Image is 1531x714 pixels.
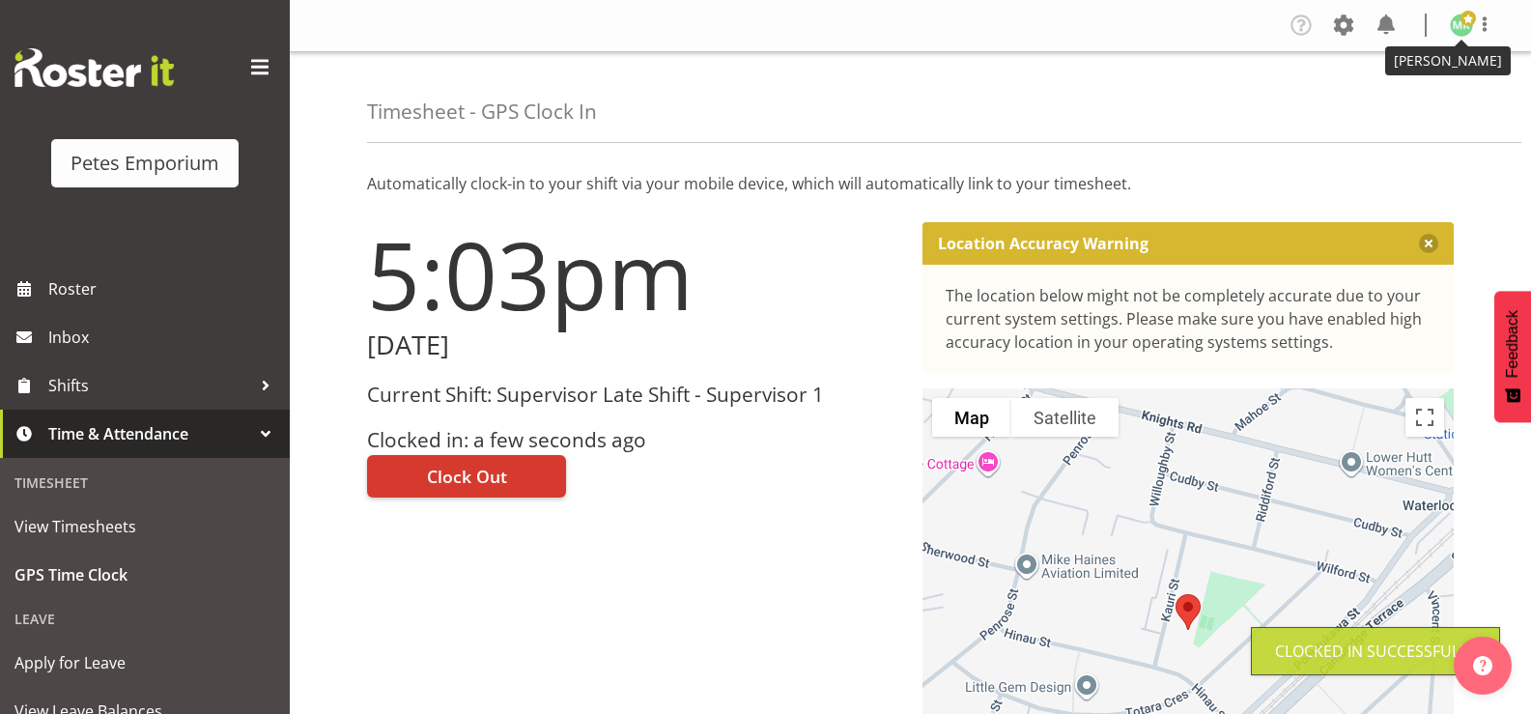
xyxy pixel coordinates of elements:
a: Apply for Leave [5,639,285,687]
h1: 5:03pm [367,222,899,327]
h3: Clocked in: a few seconds ago [367,429,899,451]
button: Clock Out [367,455,566,498]
span: Roster [48,274,280,303]
span: Shifts [48,371,251,400]
span: Feedback [1504,310,1521,378]
h3: Current Shift: Supervisor Late Shift - Supervisor 1 [367,384,899,406]
button: Show street map [932,398,1011,437]
button: Close message [1419,234,1438,253]
img: help-xxl-2.png [1473,656,1492,675]
span: GPS Time Clock [14,560,275,589]
span: Apply for Leave [14,648,275,677]
img: Rosterit website logo [14,48,174,87]
span: Time & Attendance [48,419,251,448]
div: Timesheet [5,463,285,502]
button: Toggle fullscreen view [1405,398,1444,437]
div: Petes Emporium [71,149,219,178]
p: Location Accuracy Warning [938,234,1148,253]
span: Inbox [48,323,280,352]
div: Clocked in Successfully [1275,640,1476,663]
span: View Timesheets [14,512,275,541]
a: View Timesheets [5,502,285,551]
span: Clock Out [427,464,507,489]
div: The location below might not be completely accurate due to your current system settings. Please m... [946,284,1432,354]
h2: [DATE] [367,330,899,360]
p: Automatically clock-in to your shift via your mobile device, which will automatically link to you... [367,172,1454,195]
div: Leave [5,599,285,639]
button: Feedback - Show survey [1494,291,1531,422]
a: GPS Time Clock [5,551,285,599]
img: melanie-richardson713.jpg [1450,14,1473,37]
h4: Timesheet - GPS Clock In [367,100,597,123]
button: Show satellite imagery [1011,398,1119,437]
